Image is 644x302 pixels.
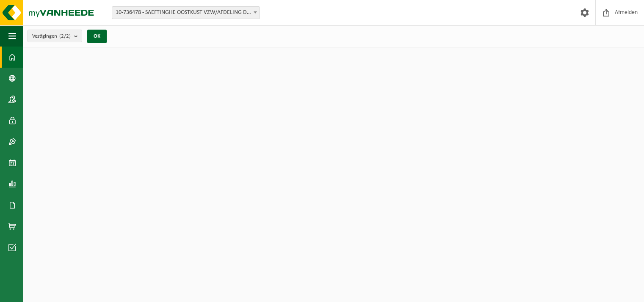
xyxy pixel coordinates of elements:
span: Vestigingen [32,30,71,43]
count: (2/2) [59,33,71,39]
span: 10-736478 - SAEFTINGHE OOSTKUST VZW/AFDELING DE LISBLOMME - LISSEWEGE [112,6,260,19]
button: OK [87,30,107,43]
span: 10-736478 - SAEFTINGHE OOSTKUST VZW/AFDELING DE LISBLOMME - LISSEWEGE [112,7,260,19]
button: Vestigingen(2/2) [28,30,82,42]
